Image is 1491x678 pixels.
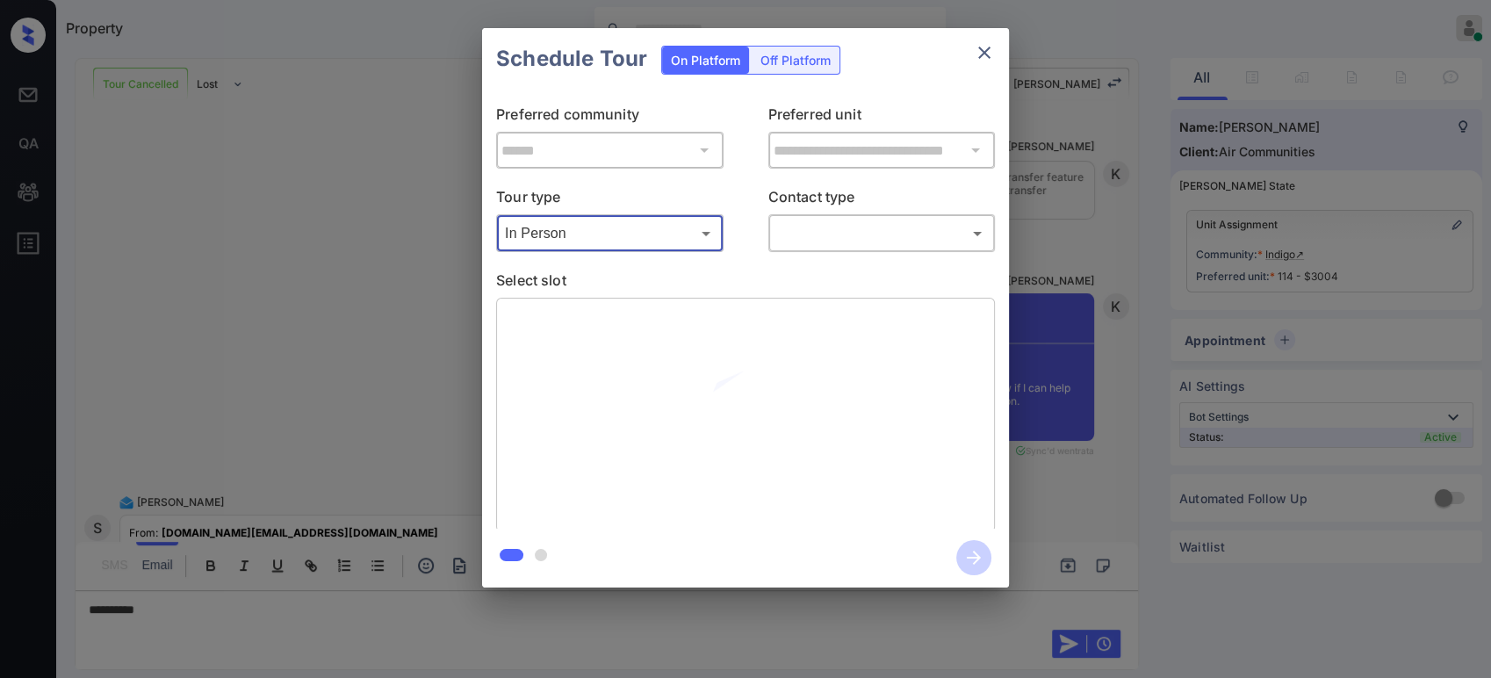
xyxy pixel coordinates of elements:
[496,186,724,214] p: Tour type
[482,28,661,90] h2: Schedule Tour
[752,47,839,74] div: Off Platform
[643,312,849,518] img: loaderv1.7921fd1ed0a854f04152.gif
[768,104,996,132] p: Preferred unit
[768,186,996,214] p: Contact type
[662,47,749,74] div: On Platform
[946,535,1002,581] button: btn-next
[967,35,1002,70] button: close
[496,270,995,298] p: Select slot
[501,219,719,248] div: In Person
[496,104,724,132] p: Preferred community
